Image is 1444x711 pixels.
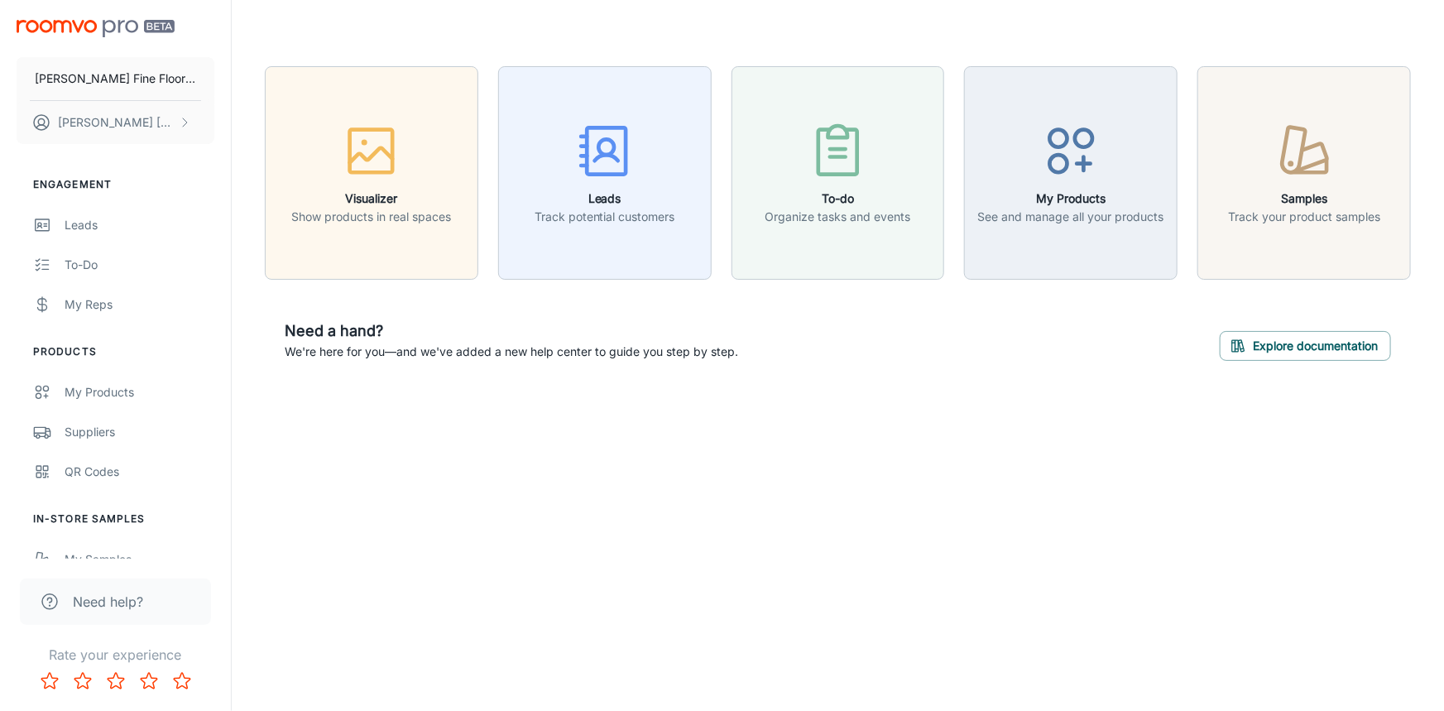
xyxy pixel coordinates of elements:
p: [PERSON_NAME] [PERSON_NAME] [58,113,175,132]
h6: My Products [978,190,1164,208]
button: Explore documentation [1220,331,1391,361]
button: VisualizerShow products in real spaces [265,66,478,280]
p: Track potential customers [535,208,675,226]
a: Explore documentation [1220,336,1391,353]
a: My ProductsSee and manage all your products [964,163,1178,180]
div: Leads [65,216,214,234]
div: Suppliers [65,423,214,441]
button: SamplesTrack your product samples [1197,66,1411,280]
img: Roomvo PRO Beta [17,20,175,37]
p: See and manage all your products [978,208,1164,226]
a: LeadsTrack potential customers [498,163,712,180]
p: Show products in real spaces [291,208,451,226]
p: Organize tasks and events [765,208,910,226]
button: [PERSON_NAME] [PERSON_NAME] [17,101,214,144]
h6: To-do [765,190,910,208]
button: To-doOrganize tasks and events [732,66,945,280]
a: To-doOrganize tasks and events [732,163,945,180]
button: My ProductsSee and manage all your products [964,66,1178,280]
div: My Reps [65,295,214,314]
h6: Visualizer [291,190,451,208]
div: My Products [65,383,214,401]
p: We're here for you—and we've added a new help center to guide you step by step. [285,343,738,361]
p: [PERSON_NAME] Fine Floors, Inc [35,70,196,88]
a: SamplesTrack your product samples [1197,163,1411,180]
div: To-do [65,256,214,274]
button: LeadsTrack potential customers [498,66,712,280]
h6: Samples [1228,190,1380,208]
h6: Leads [535,190,675,208]
h6: Need a hand? [285,319,738,343]
p: Track your product samples [1228,208,1380,226]
button: [PERSON_NAME] Fine Floors, Inc [17,57,214,100]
